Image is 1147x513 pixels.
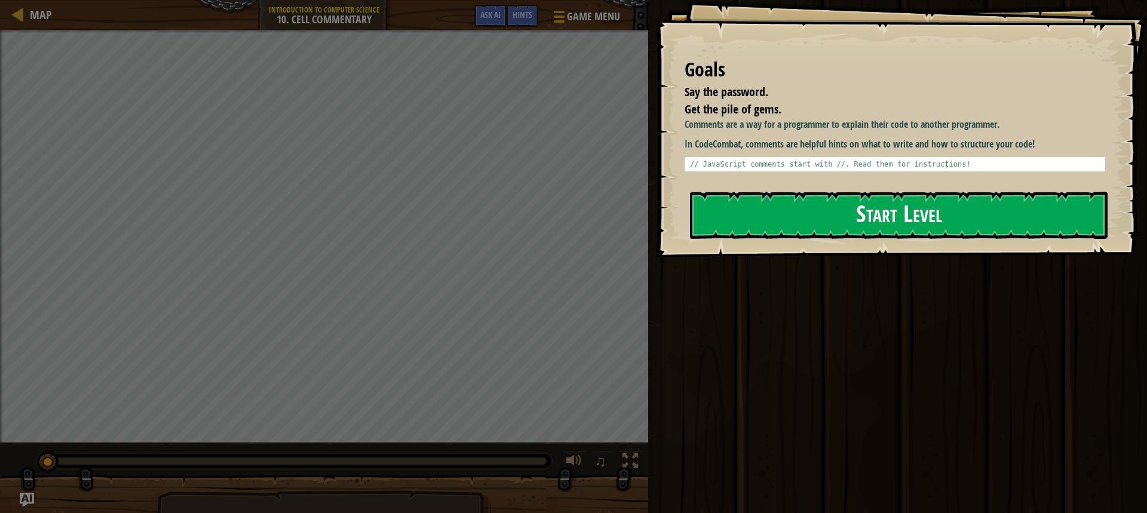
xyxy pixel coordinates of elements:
span: Map [30,7,52,23]
span: Game Menu [567,9,620,24]
div: Sign out [5,59,1142,69]
p: In CodeCombat, comments are helpful hints on what to write and how to structure your code! [685,137,1114,151]
button: ♫ [592,450,612,475]
div: Rename [5,69,1142,80]
a: Map [24,7,52,23]
div: Options [5,48,1142,59]
li: Say the password. [670,84,1102,101]
p: Comments are a way for a programmer to explain their code to another programmer. [685,118,1114,131]
button: Adjust volume [562,450,586,475]
button: Start Level [690,192,1108,239]
span: Ask AI [480,9,501,20]
div: Move To ... [5,26,1142,37]
div: Sort New > Old [5,16,1142,26]
span: Hints [513,9,532,20]
div: Delete [5,37,1142,48]
div: Goals [685,56,1105,84]
button: Ask AI [20,493,34,507]
span: Say the password. [685,84,768,100]
button: Game Menu [544,5,627,33]
span: ♫ [594,452,606,470]
button: Toggle fullscreen [618,450,642,475]
div: Move To ... [5,80,1142,91]
div: Sort A > Z [5,5,1142,16]
span: Get the pile of gems. [685,101,781,117]
button: Ask AI [474,5,507,27]
li: Get the pile of gems. [670,101,1102,118]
